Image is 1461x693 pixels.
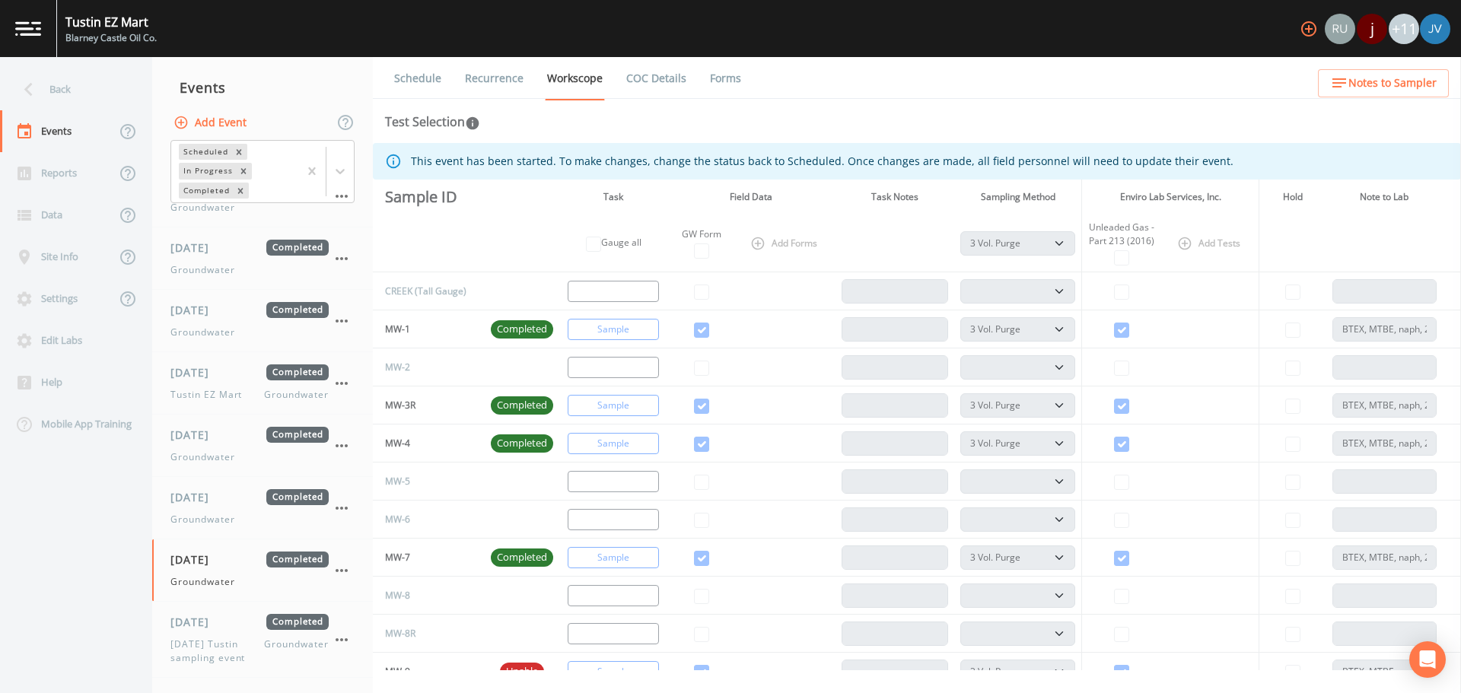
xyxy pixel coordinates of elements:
span: Completed [266,552,329,567]
span: Completed [266,302,329,318]
a: [DATE]CompletedGroundwater [152,477,373,539]
td: MW-3R [373,386,485,424]
img: d880935ebd2e17e4df7e3e183e9934ef [1420,14,1450,44]
span: Completed [266,427,329,443]
div: +11 [1389,14,1419,44]
th: Sample ID [373,180,485,215]
span: [DATE] [170,302,220,318]
a: Forms [708,57,743,100]
span: [DATE] [170,489,220,505]
span: Completed [266,489,329,505]
span: Completed [266,364,329,380]
span: Notes to Sampler [1348,74,1437,93]
a: [DATE]CompletedGroundwater [152,290,373,352]
img: logo [15,21,41,36]
th: Task [559,180,667,215]
div: Events [152,68,373,106]
span: Groundwater [264,388,329,402]
label: Gauge all [601,236,641,250]
span: [DATE] [170,552,220,567]
a: [DATE]Completed[DATE] Tustin sampling eventGroundwater [152,602,373,678]
div: In Progress [179,163,235,179]
a: [DATE]CompletedGroundwater [152,227,373,290]
div: Remove Completed [232,183,249,199]
td: MW-5 [373,463,485,501]
span: Groundwater [170,513,235,526]
div: Blarney Castle Oil Co. [65,31,157,45]
td: MW-9 [373,653,485,691]
span: Groundwater [264,637,329,665]
span: Completed [491,436,553,451]
span: Completed [266,614,329,630]
a: [DATE]CompletedGroundwater [152,415,373,477]
a: Workscope [545,57,605,100]
div: This event has been started. To make changes, change the status back to Scheduled. Once changes a... [411,148,1233,175]
td: MW-7 [373,539,485,577]
div: Test Selection [385,113,480,131]
span: Groundwater [170,201,235,215]
a: COC Details [624,57,689,100]
div: Completed [179,183,232,199]
span: [DATE] [170,427,220,443]
td: CREEK (Tall Gauge) [373,272,485,310]
span: [DATE] [170,240,220,256]
td: MW-2 [373,348,485,386]
th: Note to Lab [1326,180,1443,215]
a: Schedule [392,57,444,100]
span: Completed [266,240,329,256]
div: j [1357,14,1387,44]
div: Remove Scheduled [231,144,247,160]
span: [DATE] [170,364,220,380]
td: MW-1 [373,310,485,348]
div: Scheduled [179,144,231,160]
a: [DATE]CompletedGroundwater [152,539,373,602]
span: Groundwater [170,326,235,339]
span: Completed [491,398,553,413]
div: jrossi@michenv.com [1356,14,1388,44]
td: MW-4 [373,424,485,463]
span: Tustin EZ Mart [170,388,251,402]
span: Groundwater [170,575,235,589]
td: MW-8 [373,577,485,615]
a: [DATE]CompletedTustin EZ MartGroundwater [152,352,373,415]
svg: In this section you'll be able to select the analytical test to run, based on the media type, and... [465,116,480,131]
th: Sampling Method [954,180,1082,215]
span: [DATE] [170,614,220,630]
td: MW-8R [373,615,485,653]
th: Enviro Lab Services, Inc. [1082,180,1259,215]
div: Unleaded Gas - Part 213 (2016) [1088,221,1155,248]
span: Completed [491,550,553,565]
div: Tustin EZ Mart [65,13,157,31]
th: Hold [1259,180,1326,215]
a: Recurrence [463,57,526,100]
img: a5c06d64ce99e847b6841ccd0307af82 [1325,14,1355,44]
span: Unable [500,664,544,679]
div: Remove In Progress [235,163,252,179]
span: Groundwater [170,263,235,277]
span: Groundwater [170,450,235,464]
th: Task Notes [836,180,955,215]
th: Field Data [667,180,836,215]
div: GW Form [673,227,730,241]
button: Notes to Sampler [1318,69,1449,97]
span: Completed [491,322,553,337]
div: Russell Schindler [1324,14,1356,44]
a: [DATE]CompletedGroundwater [152,165,373,227]
button: Add Event [170,109,253,137]
span: [DATE] Tustin sampling event [170,637,264,665]
div: Open Intercom Messenger [1409,641,1446,678]
td: MW-6 [373,501,485,539]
